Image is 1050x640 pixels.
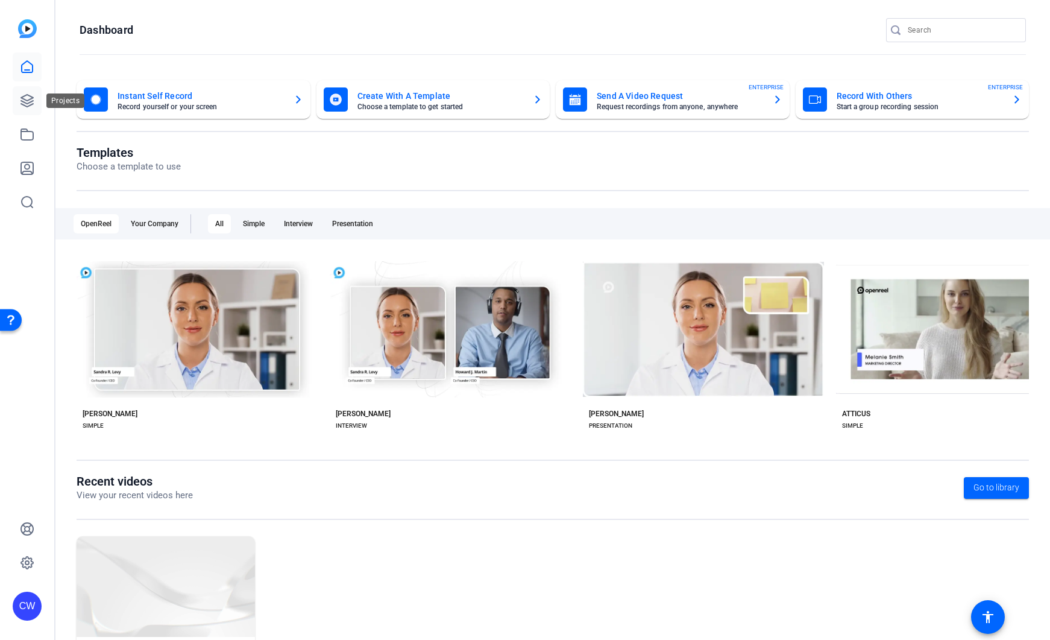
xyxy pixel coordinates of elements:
div: OpenReel [74,214,119,233]
mat-card-subtitle: Start a group recording session [837,103,1003,110]
div: Presentation [325,214,380,233]
button: Create With A TemplateChoose a template to get started [316,80,550,119]
mat-card-subtitle: Choose a template to get started [357,103,524,110]
button: Instant Self RecordRecord yourself or your screen [77,80,310,119]
span: ENTERPRISE [988,83,1023,92]
h1: Dashboard [80,23,133,37]
span: ENTERPRISE [749,83,784,92]
h1: Templates [77,145,181,160]
div: [PERSON_NAME] [336,409,391,419]
input: Search [908,23,1016,37]
span: Go to library [973,481,1019,494]
div: Your Company [124,214,186,233]
mat-card-subtitle: Request recordings from anyone, anywhere [597,103,763,110]
button: Send A Video RequestRequest recordings from anyone, anywhereENTERPRISE [556,80,790,119]
div: Simple [236,214,272,233]
mat-card-subtitle: Record yourself or your screen [118,103,284,110]
img: blue-gradient.svg [18,19,37,38]
div: CW [13,592,42,621]
mat-card-title: Create With A Template [357,89,524,103]
img: HHBL Audio: Student 3 [77,536,255,637]
h1: Recent videos [77,474,193,489]
p: Choose a template to use [77,160,181,174]
div: ATTICUS [842,409,870,419]
mat-card-title: Record With Others [837,89,1003,103]
div: [PERSON_NAME] [83,409,137,419]
div: SIMPLE [842,421,863,431]
mat-icon: accessibility [981,610,995,624]
div: Interview [277,214,320,233]
div: INTERVIEW [336,421,367,431]
div: PRESENTATION [589,421,632,431]
div: Projects [46,93,84,108]
p: View your recent videos here [77,489,193,502]
mat-card-title: Send A Video Request [597,89,763,103]
div: All [208,214,231,233]
a: Go to library [964,477,1029,499]
div: [PERSON_NAME] [589,409,644,419]
div: SIMPLE [83,421,104,431]
mat-card-title: Instant Self Record [118,89,284,103]
button: Record With OthersStart a group recording sessionENTERPRISE [796,80,1030,119]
